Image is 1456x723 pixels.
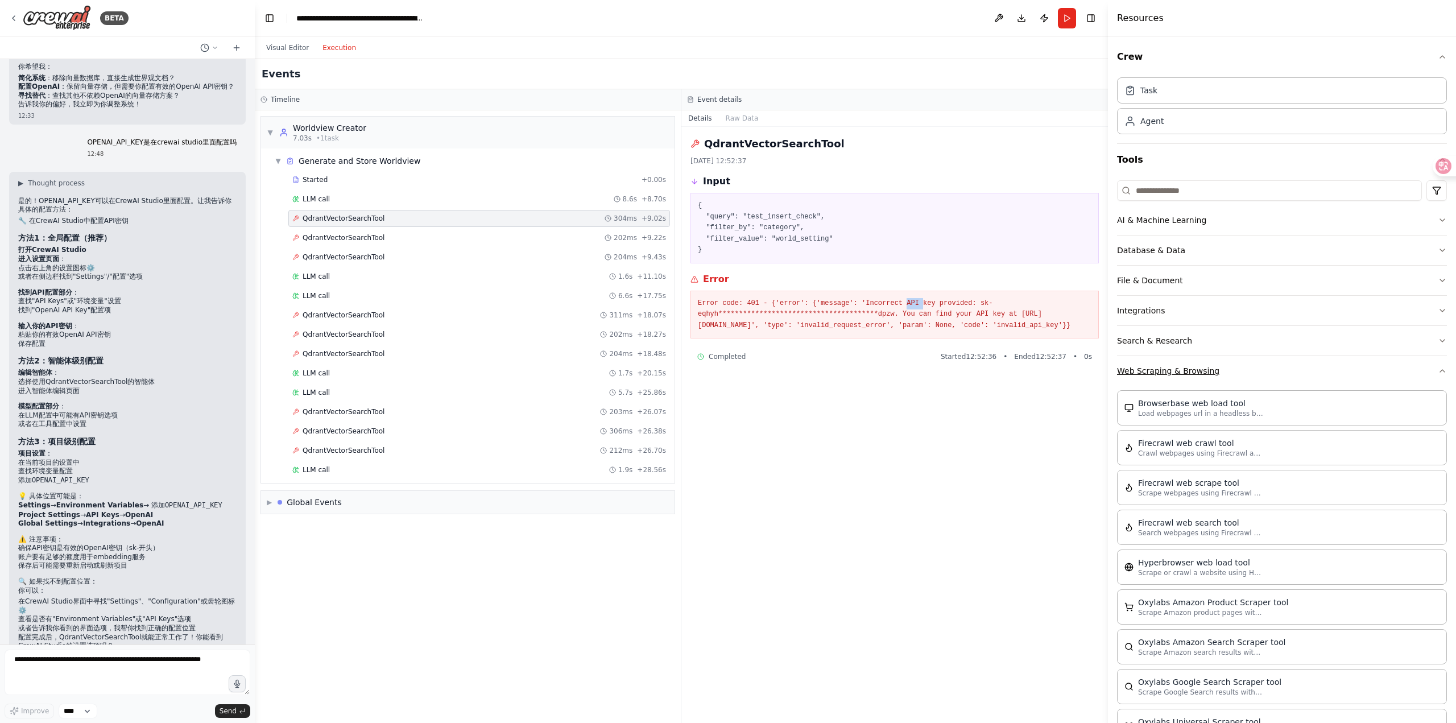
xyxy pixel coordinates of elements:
[642,214,666,223] span: + 9.02s
[18,111,237,120] div: 12:33
[18,322,237,349] li: ：
[1124,563,1134,572] img: HyperbrowserLoadTool
[709,352,746,361] span: Completed
[303,427,384,436] span: QdrantVectorSearchTool
[303,465,330,474] span: LLM call
[18,458,237,468] li: 在当前项目的设置中
[18,369,237,395] li: ：
[18,402,237,429] li: ：
[18,82,237,92] li: ：保留向量存储，但需要你配置有效的OpenAI API密钥？
[1138,608,1263,617] p: Scrape Amazon product pages with Oxylabs Amazon Product Scraper
[637,291,666,300] span: + 17.75s
[215,704,250,718] button: Send
[87,138,237,147] p: OPENAI_API_KEY是在crewai studio里面配置吗
[1073,352,1077,361] span: •
[18,553,237,562] li: 账户要有足够的额度用于embedding服务
[100,11,129,25] div: BETA
[690,156,1099,166] div: [DATE] 12:52:37
[1138,449,1263,458] p: Crawl webpages using Firecrawl and return the contents
[18,501,237,511] li: → → 添加
[642,253,666,262] span: + 9.43s
[293,134,312,143] span: 7.03s
[5,704,54,718] button: Improve
[1117,326,1447,356] button: Search & Research
[18,272,237,282] li: 或者在侧边栏找到"Settings"/"配置"选项
[1138,597,1288,608] div: Oxylabs Amazon Product Scraper tool
[18,586,237,596] p: 你可以：
[196,41,223,55] button: Switch to previous chat
[1083,10,1099,26] button: Hide right sidebar
[1124,602,1134,612] img: OxylabsAmazonProductScraperTool
[18,322,72,330] strong: 输入你的API密钥
[18,597,237,615] li: 在CrewAI Studio界面中寻找"Settings"、"Configuration"或齿轮图标⚙️
[18,577,237,586] h2: 🔍 如果找不到配置位置：
[18,501,51,509] strong: Settings
[18,519,237,528] li: → →
[1138,437,1263,449] div: Firecrawl web crawl tool
[1138,409,1263,418] p: Load webpages url in a headless browser using Browserbase and return the contents
[316,134,339,143] span: • 1 task
[18,449,45,457] strong: 项目设置
[1084,352,1092,361] span: 0 s
[618,291,632,300] span: 6.6s
[267,498,272,507] span: ▶
[18,437,96,446] strong: 方法3：项目级别配置
[229,675,246,692] button: Click to speak your automation idea
[637,446,666,455] span: + 26.70s
[1117,236,1447,265] button: Database & Data
[1124,403,1134,412] img: BrowserbaseLoadTool
[18,369,52,377] strong: 编辑智能体
[1138,676,1281,688] div: Oxylabs Google Search Scraper tool
[681,110,719,126] button: Details
[259,41,316,55] button: Visual Editor
[609,446,632,455] span: 212ms
[32,477,89,485] code: OPENAI_API_KEY
[1138,517,1263,528] div: Firecrawl web search tool
[316,41,363,55] button: Execution
[18,74,237,83] li: ：移除向量数据库，直接生成世界观文档？
[18,476,237,486] li: 添加
[941,352,996,361] span: Started 12:52:36
[303,272,330,281] span: LLM call
[18,511,237,520] li: → →
[1138,477,1263,489] div: Firecrawl web scrape tool
[18,511,80,519] strong: Project Settings
[18,402,59,410] strong: 模型配置部分
[18,179,85,188] button: ▶Thought process
[698,298,1091,332] pre: Error code: 401 - {'error': {'message': 'Incorrect API key provided: sk-eqhyh********************...
[1117,296,1447,325] button: Integrations
[18,63,237,72] p: 你希望我：
[18,179,23,188] span: ▶
[18,297,237,306] li: 查找"API Keys"或"环境变量"设置
[18,535,237,544] h2: ⚠️ 注意事项：
[18,387,237,396] li: 进入智能体编辑页面
[18,492,237,501] h2: 💡 具体位置可能是：
[1138,688,1263,697] p: Scrape Google Search results with Oxylabs Google Search Scraper
[1124,682,1134,691] img: OxylabsGoogleSearchScraperTool
[637,465,666,474] span: + 28.56s
[18,378,237,387] li: 选择使用QdrantVectorSearchTool的智能体
[704,136,845,152] h2: QdrantVectorSearchTool
[86,511,119,519] strong: API Keys
[18,82,60,90] strong: 配置OpenAI
[23,5,91,31] img: Logo
[1124,483,1134,492] img: FirecrawlScrapeWebsiteTool
[271,95,300,104] h3: Timeline
[637,427,666,436] span: + 26.38s
[1140,85,1157,96] div: Task
[18,340,237,349] li: 保存配置
[303,195,330,204] span: LLM call
[18,74,45,82] strong: 简化系统
[642,175,666,184] span: + 0.00s
[614,253,637,262] span: 204ms
[614,233,637,242] span: 202ms
[287,497,342,508] div: Global Events
[303,214,384,223] span: QdrantVectorSearchTool
[18,519,77,527] strong: Global Settings
[642,195,666,204] span: + 8.70s
[18,92,45,100] strong: 寻找替代
[18,411,237,420] li: 在LLM配置中可能有API密钥选项
[18,233,111,242] strong: 方法1：全局配置（推荐）
[275,156,282,166] span: ▼
[637,311,666,320] span: + 18.07s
